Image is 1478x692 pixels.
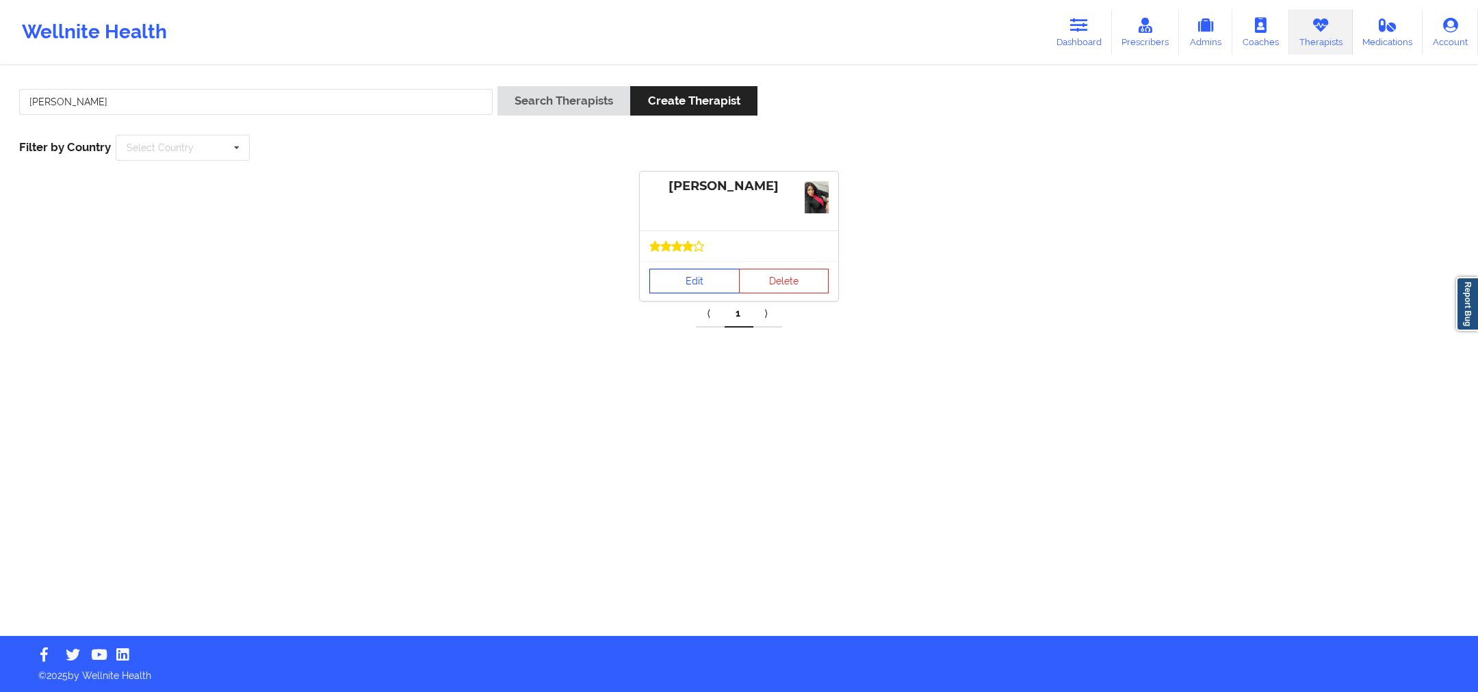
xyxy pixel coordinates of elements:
button: Create Therapist [630,86,757,116]
button: Search Therapists [497,86,630,116]
a: Prescribers [1112,10,1180,55]
a: Dashboard [1046,10,1112,55]
a: Previous item [696,300,725,328]
a: Medications [1353,10,1423,55]
img: 7ca4610a-9b55-4883-ae05-4a5e3c007e24251825514_4843052329038692_7813160771024014839_n_(1).jpg [805,181,829,213]
div: Select Country [127,143,194,152]
a: Account [1423,10,1478,55]
div: [PERSON_NAME] [649,178,829,194]
input: Search Keywords [19,89,493,115]
button: Delete [739,269,829,293]
div: Pagination Navigation [696,300,782,328]
a: Admins [1179,10,1232,55]
a: Report Bug [1456,277,1478,331]
span: Filter by Country [19,140,111,154]
a: 1 [725,300,753,328]
a: Therapists [1289,10,1353,55]
a: Coaches [1232,10,1289,55]
p: © 2025 by Wellnite Health [29,659,1449,682]
a: Next item [753,300,782,328]
a: Edit [649,269,740,293]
